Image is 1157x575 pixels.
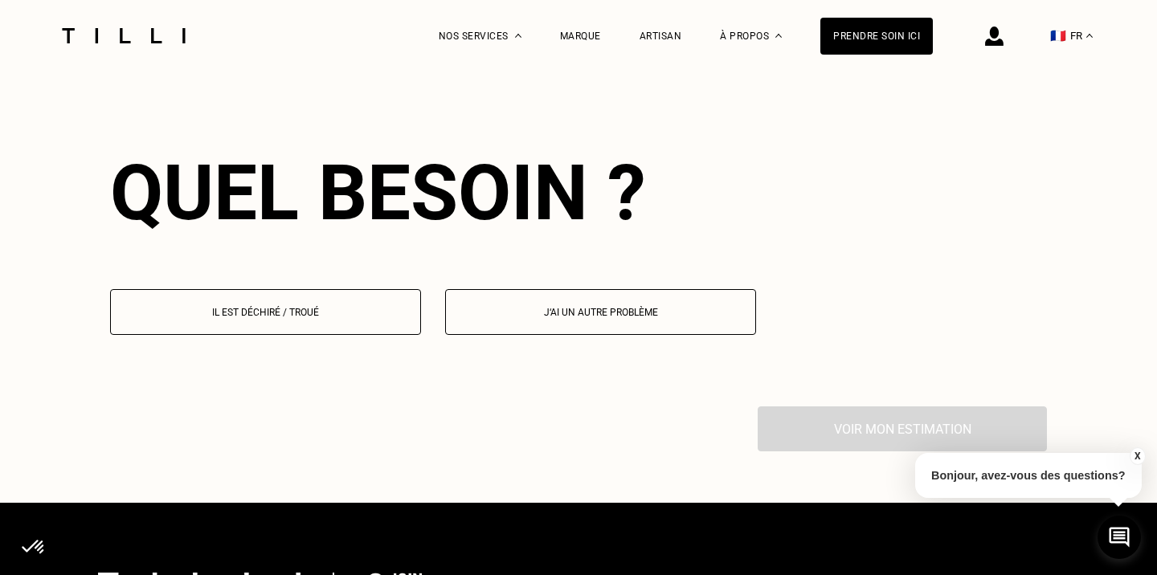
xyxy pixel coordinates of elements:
[820,18,933,55] a: Prendre soin ici
[454,307,747,318] p: J‘ai un autre problème
[110,289,421,335] button: Il est déchiré / troué
[775,34,782,38] img: Menu déroulant à propos
[515,34,521,38] img: Menu déroulant
[110,148,1047,238] div: Quel besoin ?
[985,27,1004,46] img: icône connexion
[915,453,1142,498] p: Bonjour, avez-vous des questions?
[56,28,191,43] img: Logo du service de couturière Tilli
[119,307,412,318] p: Il est déchiré / troué
[560,31,601,42] a: Marque
[1129,447,1145,465] button: X
[1050,28,1066,43] span: 🇫🇷
[1086,34,1093,38] img: menu déroulant
[640,31,682,42] a: Artisan
[445,289,756,335] button: J‘ai un autre problème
